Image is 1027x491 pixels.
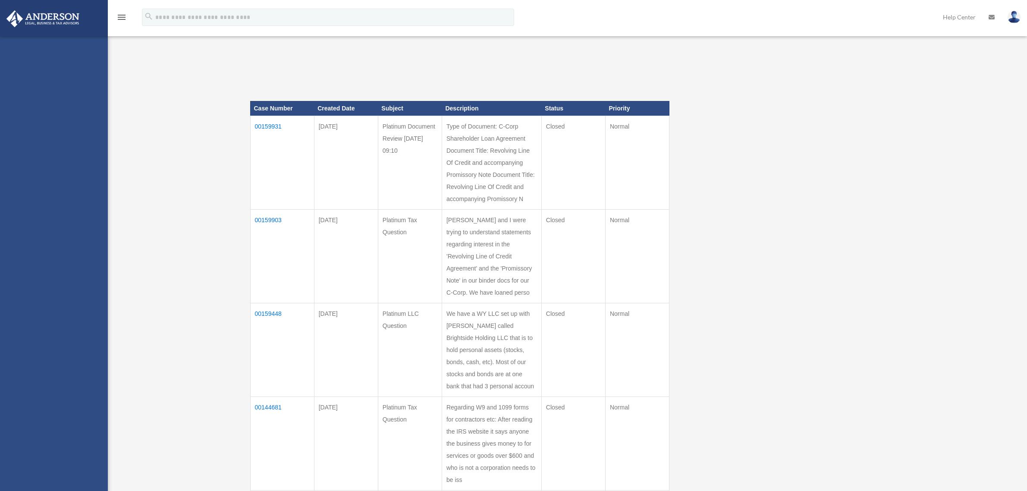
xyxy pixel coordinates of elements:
th: Created Date [314,101,378,116]
td: 00159903 [250,209,314,303]
td: 00144681 [250,397,314,490]
img: Anderson Advisors Platinum Portal [4,10,82,27]
th: Description [442,101,541,116]
td: [DATE] [314,116,378,209]
td: Closed [541,303,605,397]
td: Platinum Tax Question [378,209,442,303]
td: Closed [541,116,605,209]
td: 00159931 [250,116,314,209]
i: search [144,12,154,21]
td: [PERSON_NAME] and I were trying to understand statements regarding interest in the 'Revolving Lin... [442,209,541,303]
td: Regarding W9 and 1099 forms for contractors etc: After reading the IRS website it says anyone the... [442,397,541,490]
th: Case Number [250,101,314,116]
th: Subject [378,101,442,116]
td: Closed [541,209,605,303]
td: Platinum LLC Question [378,303,442,397]
td: Platinum Document Review [DATE] 09:10 [378,116,442,209]
th: Priority [605,101,669,116]
td: 00159448 [250,303,314,397]
td: [DATE] [314,397,378,490]
th: Status [541,101,605,116]
td: We have a WY LLC set up with [PERSON_NAME] called Brightside Holding LLC that is to hold personal... [442,303,541,397]
td: Closed [541,397,605,490]
td: Normal [605,397,669,490]
img: User Pic [1008,11,1021,23]
td: Type of Document: C-Corp Shareholder Loan Agreement Document Title: Revolving Line Of Credit and ... [442,116,541,209]
td: [DATE] [314,209,378,303]
a: menu [116,15,127,22]
td: Normal [605,303,669,397]
td: [DATE] [314,303,378,397]
td: Platinum Tax Question [378,397,442,490]
td: Normal [605,116,669,209]
i: menu [116,12,127,22]
td: Normal [605,209,669,303]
